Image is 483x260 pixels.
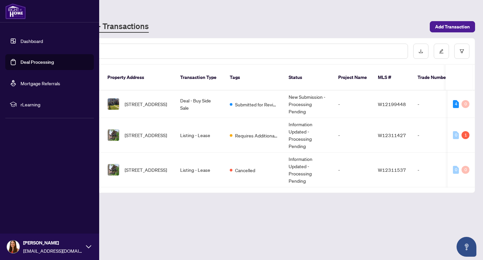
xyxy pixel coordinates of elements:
[412,91,459,118] td: -
[108,98,119,110] img: thumbnail-img
[235,101,278,108] span: Submitted for Review
[20,59,54,65] a: Deal Processing
[20,80,60,86] a: Mortgage Referrals
[102,65,175,91] th: Property Address
[175,118,224,153] td: Listing - Lease
[460,49,464,54] span: filter
[224,65,283,91] th: Tags
[462,131,469,139] div: 1
[283,65,333,91] th: Status
[378,167,406,173] span: W12311537
[125,131,167,139] span: [STREET_ADDRESS]
[378,132,406,138] span: W12311427
[333,65,373,91] th: Project Name
[283,153,333,187] td: Information Updated - Processing Pending
[235,132,278,139] span: Requires Additional Docs
[435,21,470,32] span: Add Transaction
[235,167,255,174] span: Cancelled
[283,118,333,153] td: Information Updated - Processing Pending
[283,91,333,118] td: New Submission - Processing Pending
[462,100,469,108] div: 0
[413,44,428,59] button: download
[333,91,373,118] td: -
[333,153,373,187] td: -
[412,153,459,187] td: -
[7,241,20,253] img: Profile Icon
[453,166,459,174] div: 0
[454,44,469,59] button: filter
[419,49,423,54] span: download
[20,101,89,108] span: rLearning
[462,166,469,174] div: 0
[175,65,224,91] th: Transaction Type
[453,100,459,108] div: 4
[378,101,406,107] span: W12199448
[108,164,119,175] img: thumbnail-img
[430,21,475,32] button: Add Transaction
[125,166,167,173] span: [STREET_ADDRESS]
[439,49,444,54] span: edit
[125,100,167,108] span: [STREET_ADDRESS]
[453,131,459,139] div: 0
[108,130,119,141] img: thumbnail-img
[373,65,412,91] th: MLS #
[175,153,224,187] td: Listing - Lease
[23,239,83,246] span: [PERSON_NAME]
[20,38,43,44] a: Dashboard
[412,65,459,91] th: Trade Number
[333,118,373,153] td: -
[5,3,26,19] img: logo
[434,44,449,59] button: edit
[175,91,224,118] td: Deal - Buy Side Sale
[412,118,459,153] td: -
[23,247,83,254] span: [EMAIL_ADDRESS][DOMAIN_NAME]
[457,237,476,257] button: Open asap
